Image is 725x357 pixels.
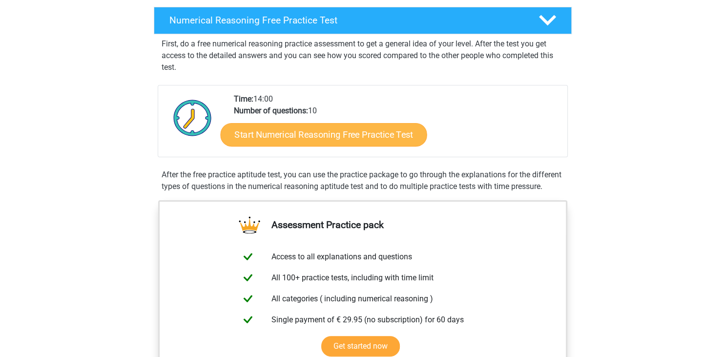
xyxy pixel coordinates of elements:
img: Clock [168,93,217,142]
div: 14:00 10 [227,93,567,157]
a: Start Numerical Reasoning Free Practice Test [220,123,427,146]
h4: Numerical Reasoning Free Practice Test [169,15,523,26]
p: First, do a free numerical reasoning practice assessment to get a general idea of your level. Aft... [162,38,564,73]
b: Time: [234,94,253,104]
a: Numerical Reasoning Free Practice Test [150,7,576,34]
div: After the free practice aptitude test, you can use the practice package to go through the explana... [158,169,568,192]
b: Number of questions: [234,106,308,115]
a: Get started now [321,336,400,357]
